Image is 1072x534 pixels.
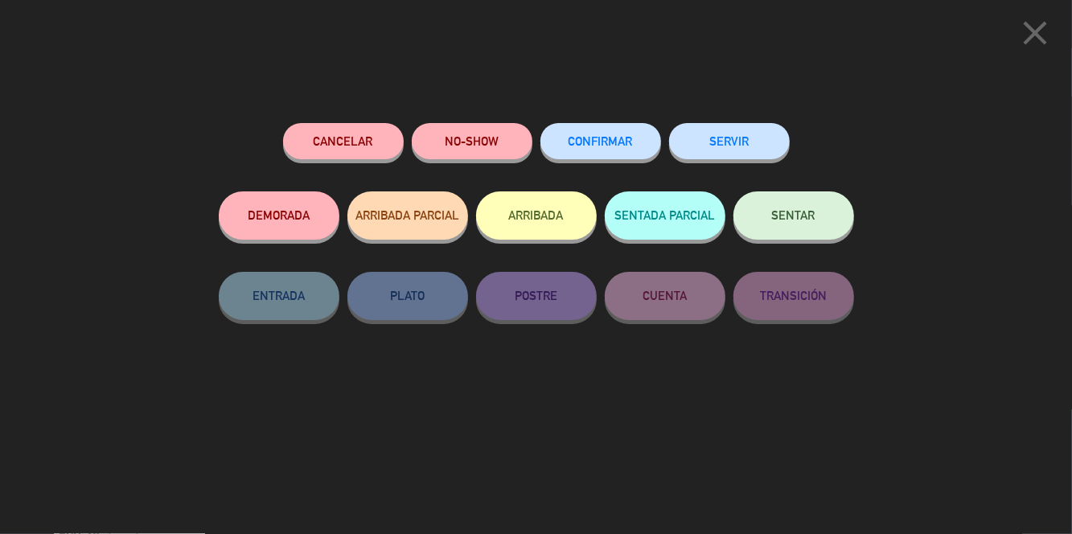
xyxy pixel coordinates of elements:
button: close [1010,12,1060,60]
button: CONFIRMAR [540,123,661,159]
button: ARRIBADA PARCIAL [347,191,468,240]
button: SENTAR [733,191,854,240]
button: NO-SHOW [412,123,532,159]
span: CONFIRMAR [569,134,633,148]
button: SERVIR [669,123,790,159]
button: Cancelar [283,123,404,159]
button: CUENTA [605,272,725,320]
button: POSTRE [476,272,597,320]
button: ENTRADA [219,272,339,320]
button: DEMORADA [219,191,339,240]
span: SENTAR [772,208,815,222]
button: SENTADA PARCIAL [605,191,725,240]
button: TRANSICIÓN [733,272,854,320]
button: ARRIBADA [476,191,597,240]
span: ARRIBADA PARCIAL [355,208,459,222]
button: PLATO [347,272,468,320]
i: close [1015,13,1055,53]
